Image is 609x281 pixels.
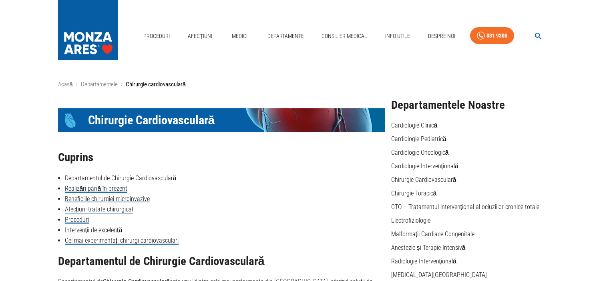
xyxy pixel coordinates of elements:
[65,205,133,213] a: Afecțiuni tratate chirurgical
[65,174,177,182] a: Departamentul de Chirurgie Cardiovasculară
[391,257,456,265] a: Radiologie Intervențională
[425,28,458,44] a: Despre Noi
[391,271,487,279] a: [MEDICAL_DATA][GEOGRAPHIC_DATA]
[58,80,551,89] nav: breadcrumb
[185,28,216,44] a: Afecțiuni
[65,195,150,203] a: Beneficiile chirurgiei microinvazive
[126,80,186,89] p: Chirurgie cardiovasculară
[264,28,307,44] a: Departamente
[65,237,179,245] a: Cei mai experimentați chirurgi cardiovasculari
[65,226,123,234] a: Intervenții de excelență
[391,122,438,129] a: Cardiologie Clinică
[391,135,446,143] a: Cardiologie Pediatrică
[391,162,458,170] a: Cardiologie Intervențională
[391,203,539,211] a: CTO – Tratamentul intervențional al ocluziilor cronice totale
[391,189,437,197] a: Chirurgie Toracică
[318,28,370,44] a: Consilier Medical
[65,216,89,224] a: Proceduri
[470,27,514,44] a: 031 9300
[140,28,173,44] a: Proceduri
[486,31,507,41] div: 031 9300
[227,28,253,44] a: Medici
[58,151,385,164] h2: Cuprins
[391,230,474,238] a: Malformații Cardiace Congenitale
[81,81,118,88] a: Departamentele
[391,99,551,112] h2: Departamentele Noastre
[391,149,449,156] a: Cardiologie Oncologică
[58,108,82,132] div: Icon
[58,255,385,268] h2: Departamentul de Chirurgie Cardiovasculară
[88,113,215,128] span: Chirurgie Cardiovasculară
[391,244,466,251] a: Anestezie și Terapie Intensivă
[391,176,456,183] a: Chirurgie Cardiovasculară
[58,81,73,88] a: Acasă
[76,80,78,89] li: ›
[382,28,413,44] a: Info Utile
[391,217,430,224] a: Electrofiziologie
[121,80,123,89] li: ›
[65,185,128,193] a: Realizări până în prezent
